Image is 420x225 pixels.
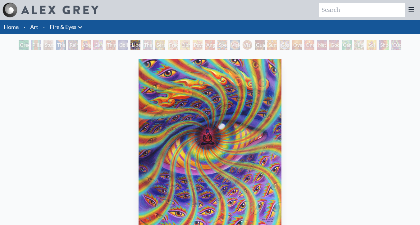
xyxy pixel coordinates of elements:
[50,22,76,31] a: Fire & Eyes
[292,40,302,50] div: Oversoul
[319,3,405,17] input: Search
[4,23,19,30] a: Home
[81,40,91,50] div: Aperture
[317,40,327,50] div: Net of Being
[329,40,339,50] div: Godself
[155,40,165,50] div: Seraphic Transport Docking on the Third Eye
[304,40,314,50] div: One
[230,40,240,50] div: Vision Crystal
[19,40,29,50] div: Green Hand
[168,40,178,50] div: Fractal Eyes
[56,40,66,50] div: The Torch
[130,40,140,50] div: Liberation Through Seeing
[68,40,78,50] div: Rainbow Eye Ripple
[43,40,53,50] div: Study for the Great Turn
[106,40,116,50] div: Third Eye Tears of Joy
[354,40,364,50] div: Higher Vision
[21,20,28,34] li: ·
[118,40,128,50] div: Collective Vision
[93,40,103,50] div: Cannabis Sutra
[342,40,352,50] div: Cannafist
[193,40,203,50] div: Psychomicrograph of a Fractal Paisley Cherub Feather Tip
[379,40,389,50] div: Shpongled
[31,40,41,50] div: Pillar of Awareness
[143,40,153,50] div: The Seer
[205,40,215,50] div: Angel Skin
[367,40,377,50] div: Sol Invictus
[217,40,227,50] div: Spectral Lotus
[242,40,252,50] div: Vision [PERSON_NAME]
[267,40,277,50] div: Sunyata
[255,40,265,50] div: Guardian of Infinite Vision
[41,20,47,34] li: ·
[30,22,38,31] a: Art
[180,40,190,50] div: Ophanic Eyelash
[391,40,401,50] div: Cuddle
[280,40,290,50] div: Cosmic Elf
